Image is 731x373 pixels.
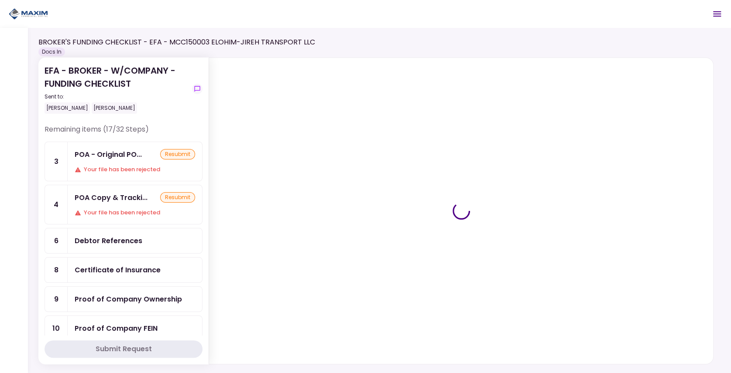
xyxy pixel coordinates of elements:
div: Debtor References [75,235,142,246]
a: 10Proof of Company FEIN [45,315,202,341]
div: 6 [45,228,68,253]
div: Certificate of Insurance [75,264,161,275]
div: resubmit [160,149,195,159]
div: Docs In [38,47,65,56]
button: Open menu [707,3,728,24]
a: 4POA Copy & Tracking ReceiptresubmitYour file has been rejected [45,185,202,224]
div: 3 [45,142,68,181]
div: resubmit [160,192,195,203]
a: 8Certificate of Insurance [45,257,202,283]
a: 9Proof of Company Ownership [45,286,202,312]
a: 6Debtor References [45,228,202,254]
div: Sent to: [45,93,189,101]
div: 8 [45,258,68,282]
div: 9 [45,287,68,312]
div: EFA - BROKER - W/COMPANY - FUNDING CHECKLIST [45,64,189,114]
div: Proof of Company FEIN [75,323,158,334]
h1: BROKER'S FUNDING CHECKLIST - EFA - MCC150003 ELOHIM-JIREH TRANSPORT LLC [38,37,315,47]
button: show-messages [192,84,202,94]
div: POA Copy & Tracking Receipt [75,192,148,203]
button: Submit Request [45,340,202,358]
div: 4 [45,185,68,224]
div: [PERSON_NAME] [45,102,90,114]
div: Remaining items (17/32 Steps) [45,124,202,142]
div: POA - Original POA (not CA or GA) [75,149,142,160]
div: Proof of Company Ownership [75,294,182,305]
div: 10 [45,316,68,341]
div: Your file has been rejected [75,165,195,174]
a: 3POA - Original POA (not CA or GA)resubmitYour file has been rejected [45,142,202,181]
div: Submit Request [96,344,152,354]
img: Partner icon [9,7,48,20]
div: [PERSON_NAME] [92,102,137,114]
div: Your file has been rejected [75,208,195,217]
